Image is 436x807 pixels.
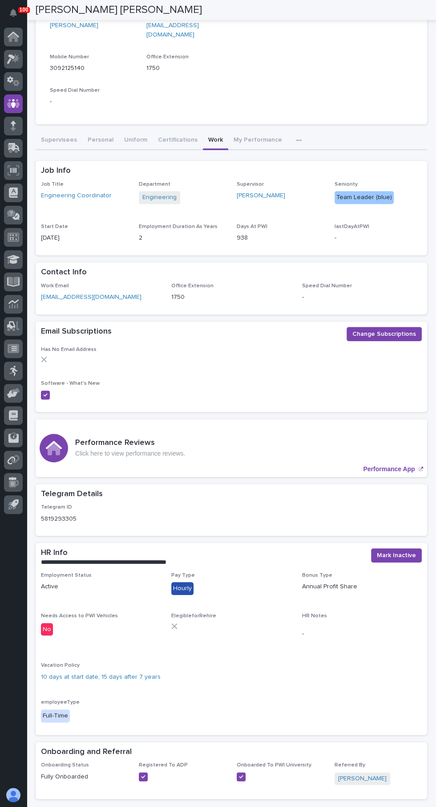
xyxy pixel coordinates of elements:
[4,4,23,22] button: Notifications
[41,709,70,722] div: Full-Time
[41,294,141,300] a: [EMAIL_ADDRESS][DOMAIN_NAME]
[41,700,80,705] span: employeeType
[41,224,68,229] span: Start Date
[41,505,72,510] span: Telegram ID
[335,182,358,187] span: Seniority
[203,131,228,150] button: Work
[171,582,194,595] div: Hourly
[302,582,422,591] p: Annual Profit Share
[41,381,100,386] span: Software - What's New
[41,573,92,578] span: Employment Status
[352,330,416,338] span: Change Subscriptions
[20,7,28,13] p: 100
[50,97,139,106] p: -
[75,438,185,448] h3: Performance Reviews
[139,182,170,187] span: Department
[41,672,161,682] a: 10 days at start date; 15 days after 7 years
[347,327,422,341] button: Change Subscriptions
[50,88,100,93] span: Speed Dial Number
[139,762,188,768] span: Registered To ADP
[36,419,427,477] a: Performance App
[377,551,416,560] span: Mark Inactive
[41,268,87,277] h2: Contact Info
[142,193,177,202] a: Engineering
[228,131,287,150] button: My Performance
[41,663,80,668] span: Vacation Policy
[237,224,267,229] span: Days At PWI
[302,613,327,619] span: HR Notes
[41,772,128,782] p: Fully Onboarded
[139,233,226,243] p: 2
[11,9,23,23] div: Notifications100
[41,489,103,499] h2: Telegram Details
[146,22,199,38] a: [EMAIL_ADDRESS][DOMAIN_NAME]
[50,54,89,60] span: Mobile Number
[171,613,216,619] span: ElegibleforRehire
[237,191,285,200] a: [PERSON_NAME]
[36,4,202,16] h2: [PERSON_NAME] [PERSON_NAME]
[41,327,112,337] h2: Email Subscriptions
[171,573,195,578] span: Pay Type
[50,65,85,71] a: 3092125140
[41,548,68,558] h2: HR Info
[119,131,153,150] button: Uniform
[41,347,97,352] span: Has No Email Address
[171,293,291,302] p: 1750
[4,786,23,804] button: users-avatar
[41,582,161,591] p: Active
[363,465,415,473] p: Performance App
[153,131,203,150] button: Certifications
[302,293,422,302] p: -
[41,191,112,200] a: Engineering Coordinator
[41,747,132,757] h2: Onboarding and Referral
[41,182,64,187] span: Job Title
[335,224,369,229] span: lastDayAtPWI
[237,233,324,243] p: 938
[146,54,189,60] span: Office Extension
[302,573,332,578] span: Bonus Type
[41,762,89,768] span: Onboarding Status
[41,283,69,289] span: Work Email
[36,131,82,150] button: Supervisees
[41,166,71,176] h2: Job Info
[41,233,128,243] p: [DATE]
[171,283,214,289] span: Office Extension
[146,64,236,73] p: 1750
[302,283,352,289] span: Speed Dial Number
[41,623,53,636] div: No
[82,131,119,150] button: Personal
[41,514,77,524] p: 5819293305
[371,548,422,562] button: Mark Inactive
[335,191,394,204] div: Team Leader (blue)
[50,21,98,30] a: [PERSON_NAME]
[335,233,422,243] p: -
[139,224,218,229] span: Employment Duration As Years
[338,774,387,783] a: [PERSON_NAME]
[302,629,422,639] p: -
[41,613,118,619] span: Needs Access to PWI Vehicles
[335,762,365,768] span: Referred By
[237,182,264,187] span: Supervisor
[75,450,185,457] p: Click here to view performance reviews.
[237,762,311,768] span: Onboarded To PWI University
